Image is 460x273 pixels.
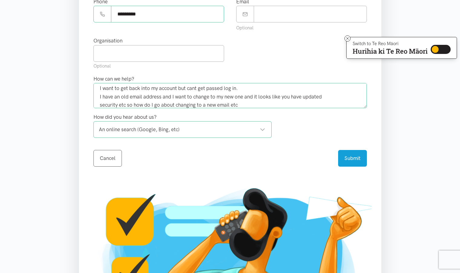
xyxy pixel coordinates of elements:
label: Organisation [93,37,122,45]
a: Cancel [93,150,122,167]
input: Email [254,6,367,22]
small: Optional [236,25,253,31]
p: Hurihia ki Te Reo Māori [353,48,428,54]
p: Switch to Te Reo Māori [353,42,428,45]
small: Optional [93,63,111,69]
label: How can we help? [93,75,134,83]
div: An online search (Google, Bing, etc) [99,125,265,134]
label: How did you hear about us? [93,113,157,121]
input: Phone number [111,6,224,22]
button: Submit [338,150,367,167]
